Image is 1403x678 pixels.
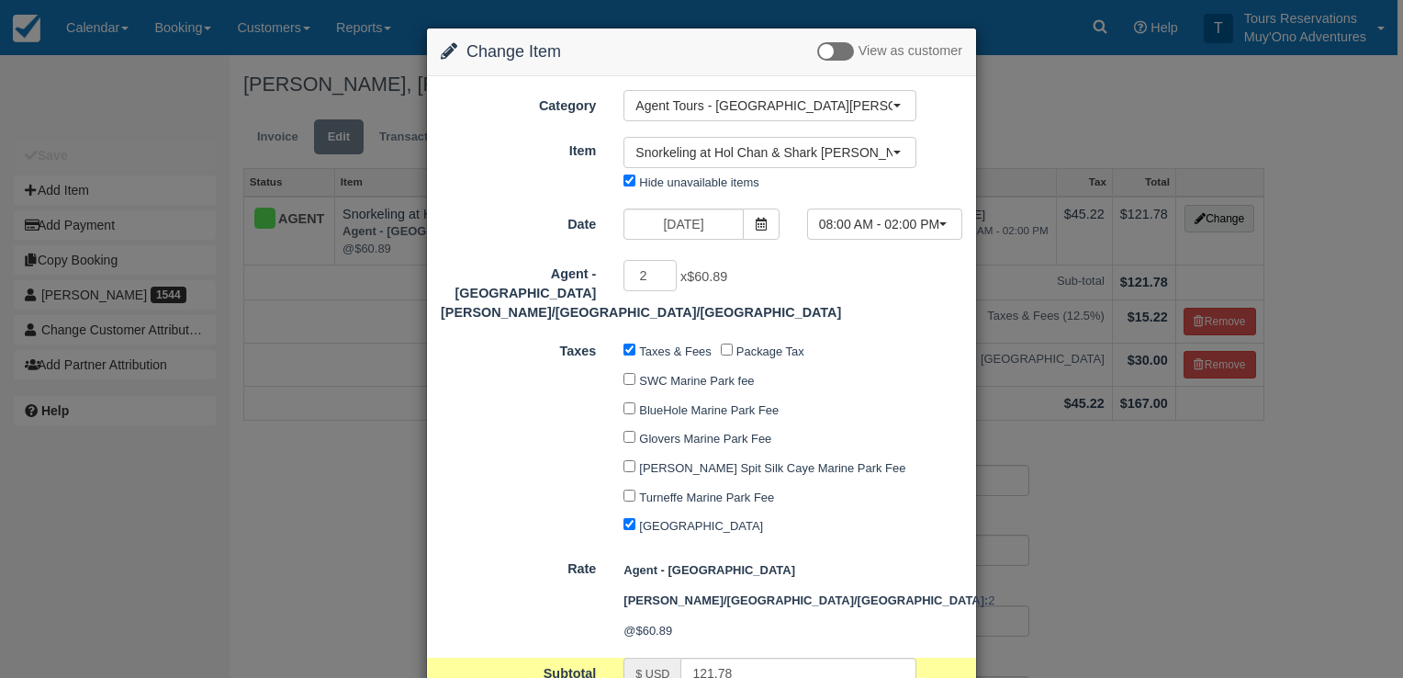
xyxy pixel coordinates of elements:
span: $60.89 [635,624,672,638]
span: Change Item [466,42,561,61]
span: Snorkeling at Hol Chan & Shark [PERSON_NAME] - Agent [635,143,892,162]
span: 08:00 AM - 02:00 PM [819,215,938,233]
label: Item [427,135,610,161]
label: Date [427,209,610,234]
label: Turneffe Marine Park Fee [639,491,774,504]
label: Taxes [427,335,610,361]
span: View as customer [859,44,962,59]
span: $60.89 [687,270,727,285]
button: 08:00 AM - 02:00 PM [807,209,962,240]
button: Snorkeling at Hol Chan & Shark [PERSON_NAME] - Agent [623,137,916,168]
label: [PERSON_NAME] Spit Silk Caye Marine Park Fee [639,461,905,475]
label: [GEOGRAPHIC_DATA] [639,519,763,533]
span: Agent Tours - [GEOGRAPHIC_DATA][PERSON_NAME] Caulker/[GEOGRAPHIC_DATA] City Tours [635,96,892,115]
label: Glovers Marine Park Fee [639,432,771,446]
label: BlueHole Marine Park Fee [639,403,779,417]
input: Agent - San Pedro/Belize City/Caye Caulker [623,260,677,291]
label: SWC Marine Park fee [639,374,754,388]
button: Agent Tours - [GEOGRAPHIC_DATA][PERSON_NAME] Caulker/[GEOGRAPHIC_DATA] City Tours [623,90,916,121]
strong: Agent - San Pedro/Belize City/Caye Caulker [623,563,988,607]
label: Taxes & Fees [639,345,711,358]
span: x [680,270,727,285]
label: Category [427,90,610,116]
label: Rate [427,553,610,579]
label: Agent - San Pedro/Belize City/Caye Caulker [427,258,610,322]
label: Hide unavailable items [639,175,758,189]
label: Package Tax [736,345,804,358]
div: 2 @ [610,555,976,646]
